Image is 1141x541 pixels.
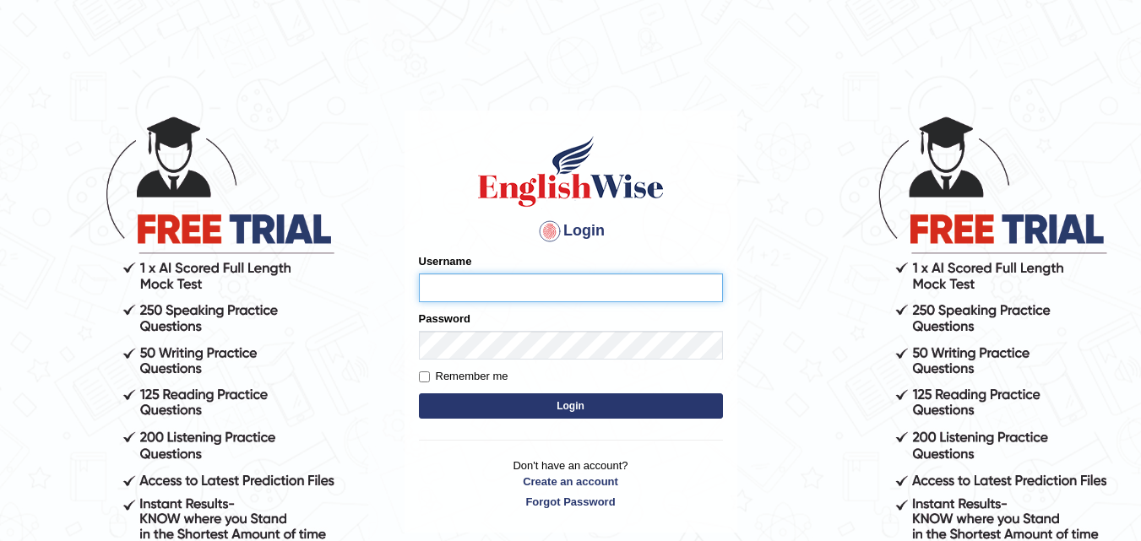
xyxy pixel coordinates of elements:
[419,218,723,245] h4: Login
[419,368,508,385] label: Remember me
[475,133,667,209] img: Logo of English Wise sign in for intelligent practice with AI
[419,311,470,327] label: Password
[419,393,723,419] button: Login
[419,473,723,490] a: Create an account
[419,494,723,510] a: Forgot Password
[419,457,723,510] p: Don't have an account?
[419,253,472,269] label: Username
[419,371,430,382] input: Remember me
